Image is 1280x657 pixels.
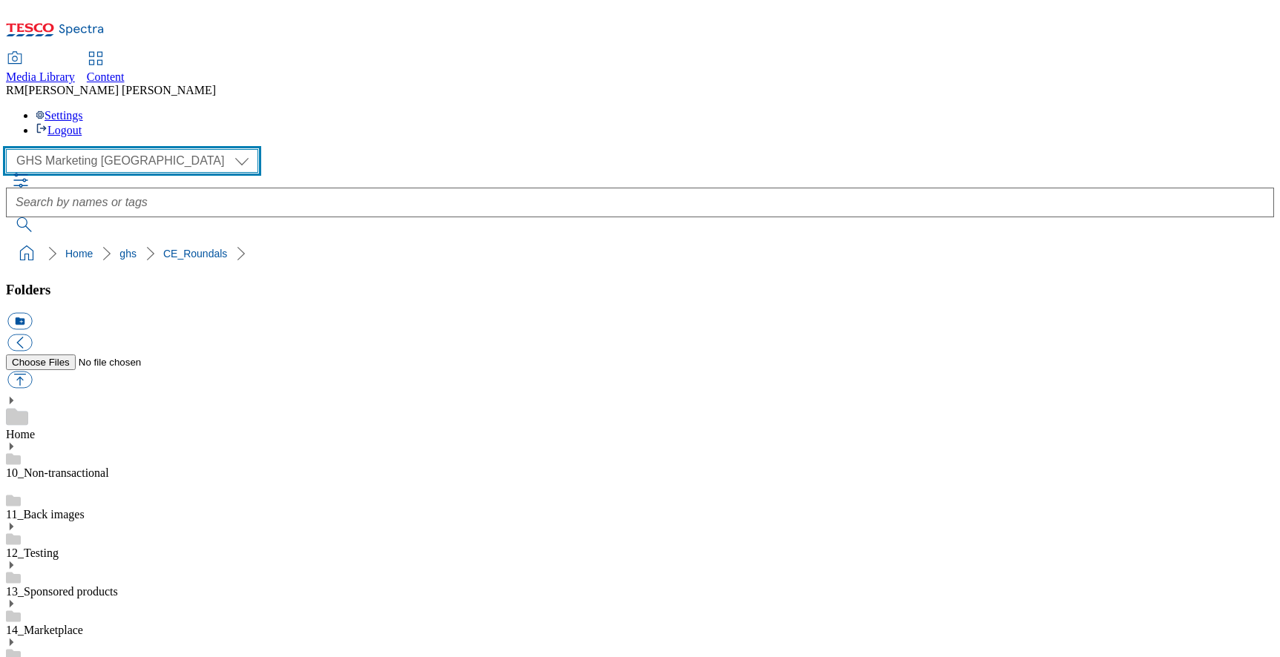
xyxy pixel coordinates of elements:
span: Content [87,70,125,83]
h3: Folders [6,282,1274,298]
a: Content [87,53,125,84]
a: 13_Sponsored products [6,585,118,598]
a: Media Library [6,53,75,84]
nav: breadcrumb [6,240,1274,268]
a: 14_Marketplace [6,624,83,636]
a: Home [65,248,93,260]
span: Media Library [6,70,75,83]
a: 12_Testing [6,547,59,559]
a: Logout [36,124,82,136]
a: 10_Non-transactional [6,466,109,479]
a: home [15,242,39,265]
a: Settings [36,109,83,122]
a: 11_Back images [6,508,85,521]
span: [PERSON_NAME] [PERSON_NAME] [24,84,216,96]
a: Home [6,428,35,440]
input: Search by names or tags [6,188,1274,217]
span: RM [6,84,24,96]
a: ghs [119,248,137,260]
a: CE_Roundals [163,248,227,260]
